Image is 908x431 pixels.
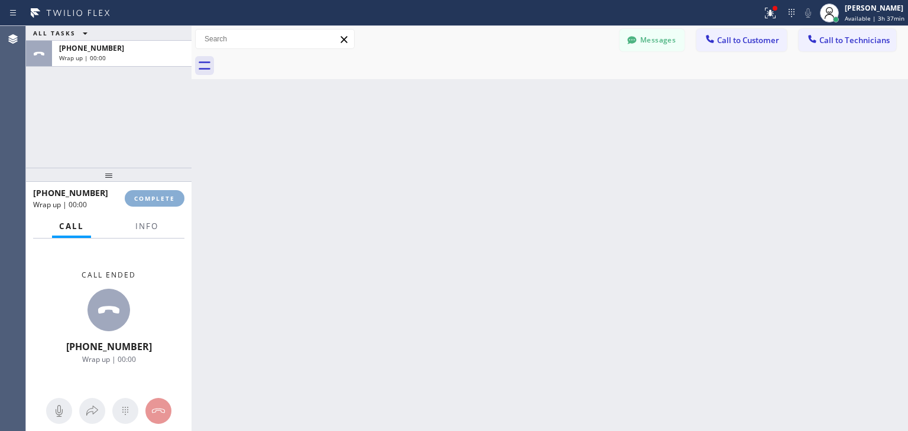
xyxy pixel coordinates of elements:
button: Info [128,215,166,238]
span: Call to Customer [717,35,779,45]
span: Call [59,221,84,231]
button: Call to Technicians [799,29,896,51]
span: [PHONE_NUMBER] [59,43,124,53]
button: COMPLETE [125,190,184,207]
span: Wrap up | 00:00 [33,200,87,210]
button: ALL TASKS [26,26,99,40]
span: Call ended [82,270,136,280]
button: Mute [46,398,72,424]
button: Messages [620,29,685,51]
span: Wrap up | 00:00 [82,354,136,364]
button: Open directory [79,398,105,424]
button: Hang up [145,398,171,424]
div: [PERSON_NAME] [845,3,904,13]
span: [PHONE_NUMBER] [33,187,108,198]
span: Available | 3h 37min [845,14,904,22]
span: COMPLETE [134,194,175,203]
span: Call to Technicians [819,35,890,45]
span: [PHONE_NUMBER] [66,340,152,353]
span: ALL TASKS [33,29,76,37]
button: Call to Customer [696,29,787,51]
button: Open dialpad [112,398,138,424]
span: Wrap up | 00:00 [59,54,106,62]
button: Call [52,215,91,238]
input: Search [196,30,354,48]
span: Info [135,221,158,231]
button: Mute [800,5,816,21]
